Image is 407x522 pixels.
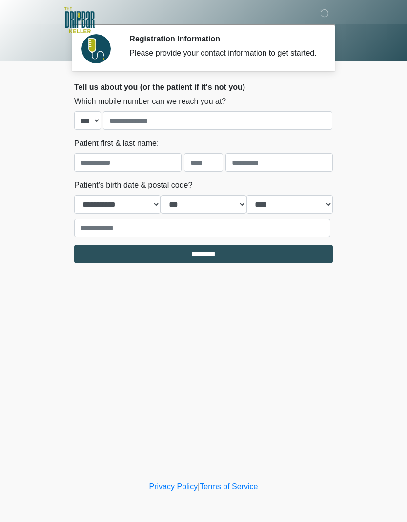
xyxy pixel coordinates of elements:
[74,82,333,92] h2: Tell us about you (or the patient if it's not you)
[198,482,200,491] a: |
[129,47,318,59] div: Please provide your contact information to get started.
[149,482,198,491] a: Privacy Policy
[64,7,95,33] img: The DRIPBaR - Keller Logo
[74,180,192,191] label: Patient's birth date & postal code?
[81,34,111,63] img: Agent Avatar
[200,482,258,491] a: Terms of Service
[74,138,159,149] label: Patient first & last name:
[74,96,226,107] label: Which mobile number can we reach you at?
